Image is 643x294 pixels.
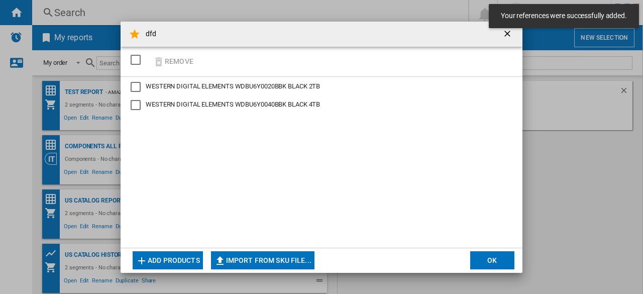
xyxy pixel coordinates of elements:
button: getI18NText('BUTTONS.CLOSE_DIALOG') [498,24,518,44]
button: OK [470,251,514,269]
md-checkbox: WESTERN DIGITAL ELEMENTS WDBU6Y0020BBK BLACK 2TB [131,82,504,92]
ng-md-icon: getI18NText('BUTTONS.CLOSE_DIALOG') [502,29,514,41]
button: Add products [133,251,203,269]
span: Your references were successfully added. [498,11,630,21]
span: WESTERN DIGITAL ELEMENTS WDBU6Y0020BBK BLACK 2TB [146,82,320,90]
md-checkbox: SELECTIONS.EDITION_POPUP.SELECT_DESELECT [131,52,146,68]
button: Import from SKU file... [211,251,314,269]
span: WESTERN DIGITAL ELEMENTS WDBU6Y0040BBK BLACK 4TB [146,101,320,108]
h4: dfd [141,29,156,39]
md-checkbox: WESTERN DIGITAL ELEMENTS WDBU6Y0040BBK BLACK 4TB [131,100,512,110]
button: Remove [150,50,196,73]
